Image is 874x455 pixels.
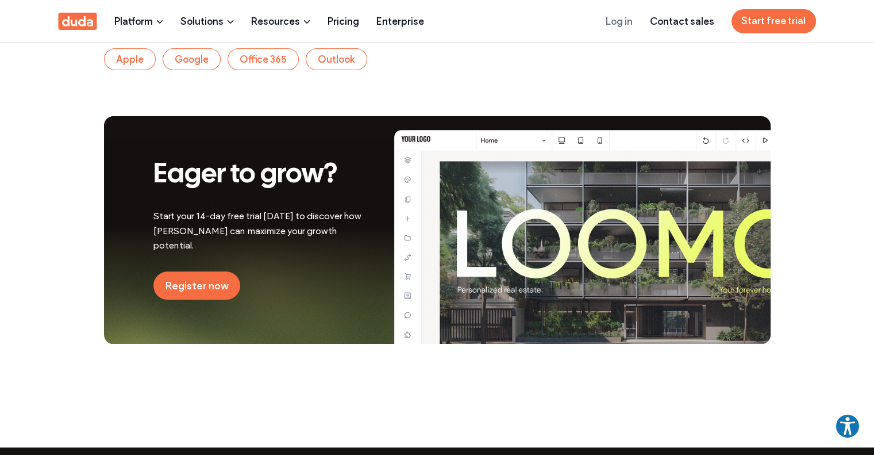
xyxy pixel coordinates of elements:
span: Start your 14-day free trial [DATE] to discover how [PERSON_NAME] can maximize your growth potent... [153,211,361,251]
span: Register now [165,280,229,292]
a: Contact sales [650,1,714,41]
a: Log in [606,1,633,41]
button: Apple [104,48,156,70]
aside: Accessibility Help Desk [835,414,860,441]
button: Google [163,48,221,70]
a: Start free trial [731,9,816,33]
button: Office 365 [228,48,299,70]
button: Explore your accessibility options [835,414,860,439]
span: Eager to grow? [153,162,338,188]
a: Register now [153,272,240,300]
button: Outlook [306,48,367,70]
